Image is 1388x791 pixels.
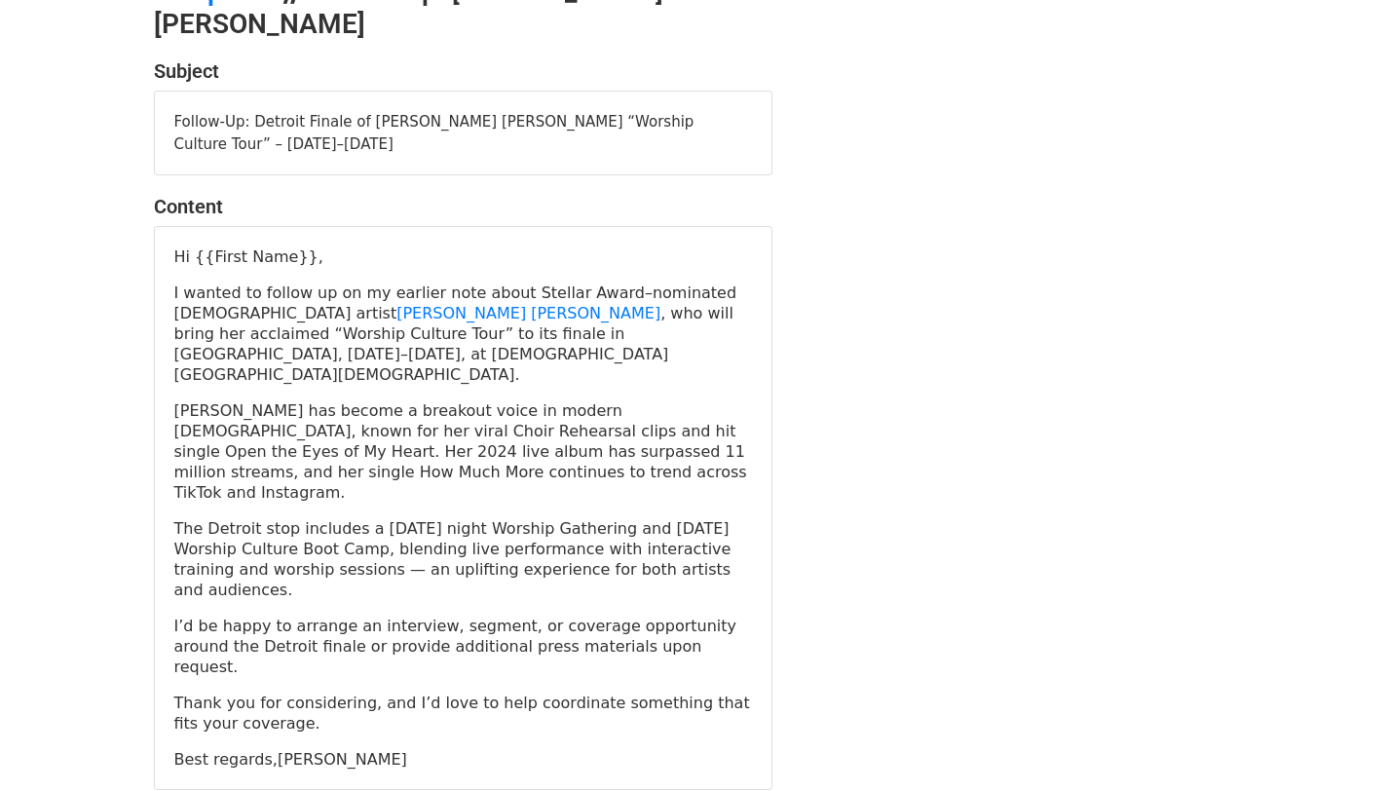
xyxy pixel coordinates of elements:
p: Thank you for considering, and I’d love to help coordinate something that fits your coverage. [174,693,752,734]
p: Hi {{First Name}}, [174,246,752,267]
p: I wanted to follow up on my earlier note about Stellar Award–nominated [DEMOGRAPHIC_DATA] artist ... [174,282,752,385]
p: The Detroit stop includes a [DATE] night Worship Gathering and [DATE] Worship Culture Boot Camp, ... [174,518,752,600]
h4: Subject [154,59,772,83]
p: Best regards,[PERSON_NAME] [174,749,752,770]
h4: Content [154,195,772,218]
p: I’d be happy to arrange an interview, segment, or coverage opportunity around the Detroit finale ... [174,616,752,677]
a: [PERSON_NAME] [PERSON_NAME] [396,304,660,322]
iframe: Chat Widget [1291,697,1388,791]
p: [PERSON_NAME] has become a breakout voice in modern [DEMOGRAPHIC_DATA], known for her viral Choir... [174,400,752,503]
div: Follow-Up: Detroit Finale of [PERSON_NAME] [PERSON_NAME] “Worship Culture Tour” – [DATE]–[DATE] [155,92,771,174]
